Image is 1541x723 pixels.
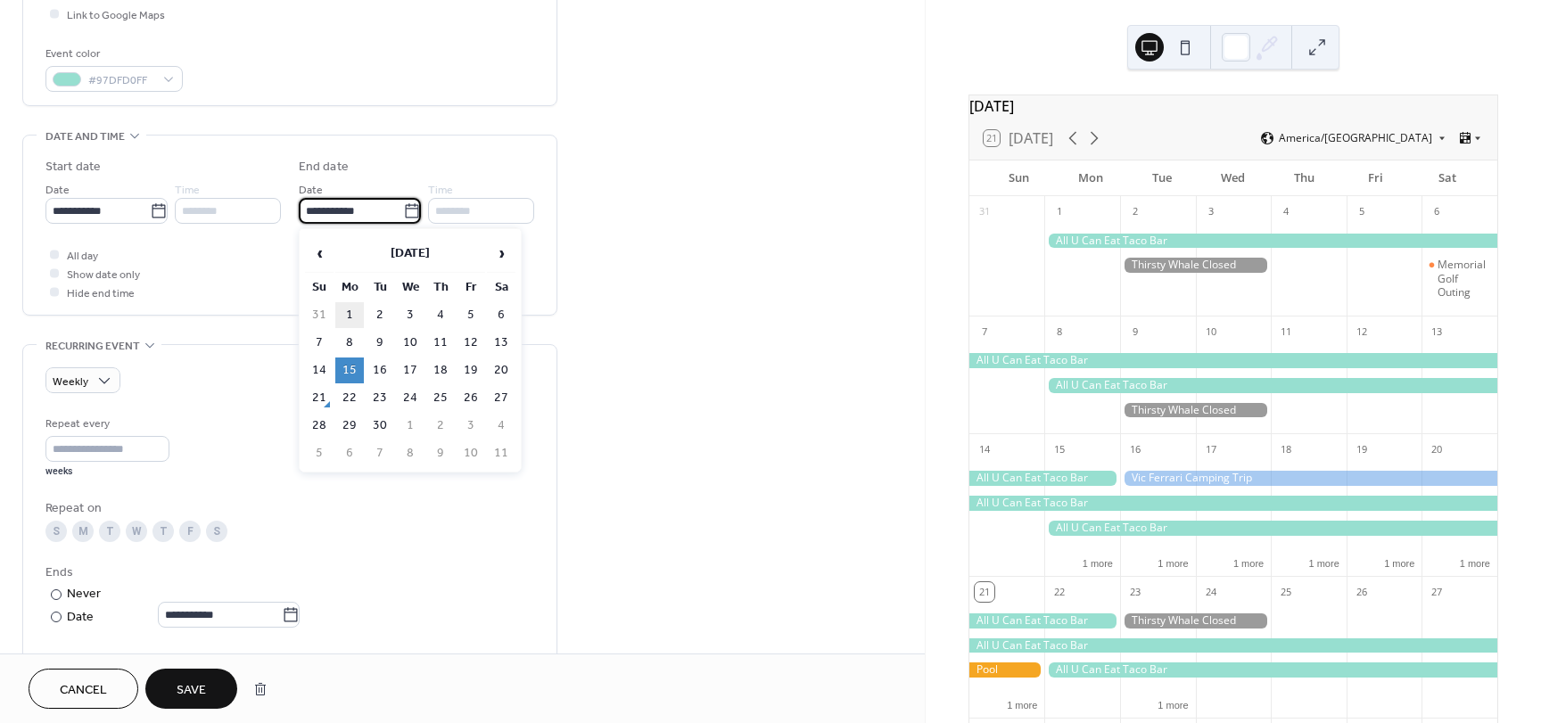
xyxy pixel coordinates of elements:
td: 18 [426,357,455,383]
div: T [152,521,174,542]
td: 19 [457,357,485,383]
span: Weekly [53,372,88,392]
div: 10 [1201,322,1221,341]
th: Su [305,275,334,300]
div: 11 [1276,322,1296,341]
div: 9 [1125,322,1145,341]
button: 1 more [1150,555,1195,570]
div: 27 [1427,582,1446,602]
td: 24 [396,385,424,411]
td: 10 [396,330,424,356]
td: 1 [335,302,364,328]
div: All U Can Eat Taco Bar [1044,234,1497,249]
div: Thirsty Whale Closed [1120,613,1271,629]
td: 4 [426,302,455,328]
td: 10 [457,440,485,466]
div: Memorial Golf Outing [1422,258,1497,300]
div: 22 [1050,582,1069,602]
div: 13 [1427,322,1446,341]
td: 3 [457,413,485,439]
div: Thirsty Whale Closed [1120,403,1271,418]
button: Cancel [29,669,138,709]
div: 16 [1125,440,1145,459]
div: Thu [1269,160,1340,196]
button: 1 more [1377,555,1422,570]
td: 23 [366,385,394,411]
div: 21 [975,582,994,602]
div: Tue [1126,160,1198,196]
span: Link to Google Maps [67,6,165,25]
td: 5 [305,440,334,466]
span: Hide end time [67,284,135,303]
td: 9 [366,330,394,356]
td: 22 [335,385,364,411]
div: 17 [1201,440,1221,459]
div: 26 [1352,582,1372,602]
td: 6 [487,302,515,328]
div: Repeat on [45,499,531,518]
div: weeks [45,465,169,478]
div: S [45,521,67,542]
div: 25 [1276,582,1296,602]
div: 24 [1201,582,1221,602]
div: 18 [1276,440,1296,459]
td: 8 [396,440,424,466]
div: Ends [45,563,531,582]
div: W [126,521,147,542]
div: 1 [1050,202,1069,222]
div: 6 [1427,202,1446,222]
td: 20 [487,357,515,383]
div: 7 [975,322,994,341]
th: We [396,275,424,300]
td: 2 [366,302,394,328]
div: 14 [975,440,994,459]
div: 8 [1050,322,1069,341]
button: 1 more [1453,555,1497,570]
div: [DATE] [969,95,1497,117]
td: 3 [396,302,424,328]
div: F [179,521,201,542]
td: 11 [426,330,455,356]
div: 3 [1201,202,1221,222]
span: Recurring event [45,337,140,356]
td: 15 [335,357,364,383]
span: Date and time [45,127,125,146]
span: ‹ [306,235,333,271]
span: #97DFD0FF [88,71,154,90]
div: All U Can Eat Taco Bar [969,638,1497,653]
div: Memorial Golf Outing [1438,258,1490,300]
td: 17 [396,357,424,383]
div: 5 [1352,202,1372,222]
button: 1 more [1226,555,1271,570]
div: 20 [1427,440,1446,459]
td: 21 [305,385,334,411]
span: Time [175,181,200,200]
span: Date [45,181,70,200]
div: Sun [984,160,1055,196]
td: 16 [366,357,394,383]
td: 7 [305,330,334,356]
div: Vic Ferrari Camping Trip [1120,471,1497,486]
th: Fr [457,275,485,300]
div: Date [67,607,300,628]
td: 28 [305,413,334,439]
div: All U Can Eat Taco Bar [969,613,1120,629]
div: 19 [1352,440,1372,459]
td: 4 [487,413,515,439]
div: Thirsty Whale Closed [1120,258,1271,273]
th: Mo [335,275,364,300]
td: 11 [487,440,515,466]
th: Tu [366,275,394,300]
th: Sa [487,275,515,300]
div: M [72,521,94,542]
td: 6 [335,440,364,466]
div: 4 [1276,202,1296,222]
div: 23 [1125,582,1145,602]
td: 12 [457,330,485,356]
div: Wed [1198,160,1269,196]
span: Cancel [60,681,107,700]
div: T [99,521,120,542]
td: 26 [457,385,485,411]
div: All U Can Eat Taco Bar [1044,378,1497,393]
